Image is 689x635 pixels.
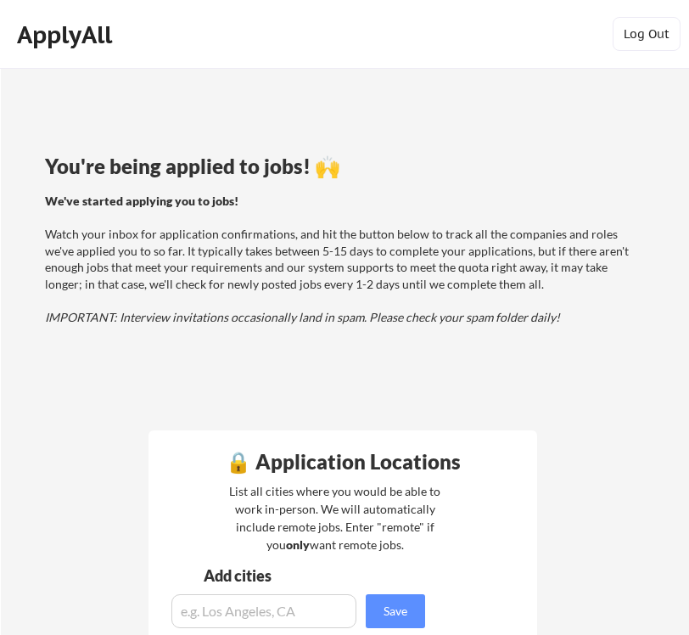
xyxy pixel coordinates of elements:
[45,194,238,208] strong: We've started applying you to jobs!
[204,568,462,583] div: Add cities
[185,452,501,472] div: 🔒 Application Locations
[366,594,425,628] button: Save
[45,156,637,177] div: You're being applied to jobs! 🙌
[45,193,632,326] div: Watch your inbox for application confirmations, and hit the button below to track all the compani...
[218,482,451,554] div: List all cities where you would be able to work in-person. We will automatically include remote j...
[45,310,560,324] em: IMPORTANT: Interview invitations occasionally land in spam. Please check your spam folder daily!
[613,17,681,51] button: Log Out
[17,20,117,49] div: ApplyAll
[171,594,356,628] input: e.g. Los Angeles, CA
[286,537,310,552] strong: only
